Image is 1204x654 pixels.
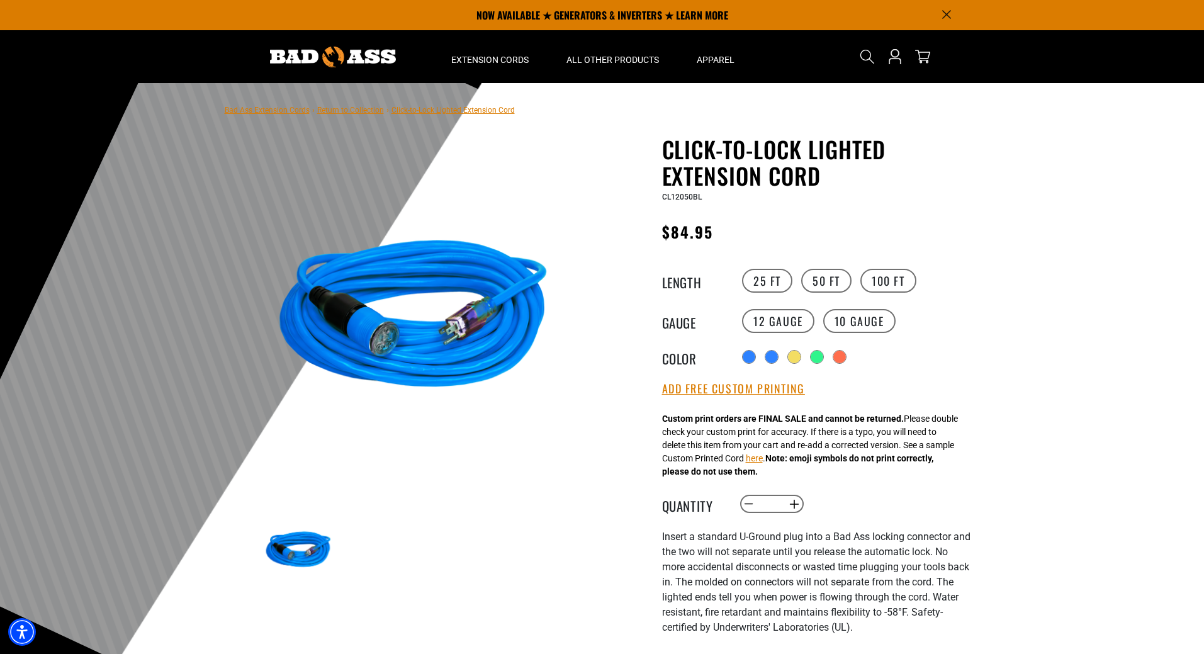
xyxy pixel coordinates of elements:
[262,168,565,471] img: blue
[860,269,916,293] label: 100 FT
[662,414,904,424] strong: Custom print orders are FINAL SALE and cannot be returned.
[662,496,725,512] label: Quantity
[317,106,384,115] a: Return to Collection
[225,102,515,117] nav: breadcrumbs
[566,54,659,65] span: All Other Products
[746,452,763,465] button: here
[391,106,515,115] span: Click-to-Lock Lighted Extension Cord
[662,193,702,201] span: CL12050BL
[662,531,971,633] span: nsert a standard U-Ground plug into a Bad Ass locking connector and the two will not separate unt...
[662,349,725,365] legend: Color
[697,54,734,65] span: Apparel
[451,54,529,65] span: Extension Cords
[913,49,933,64] a: cart
[312,106,315,115] span: ›
[270,47,396,67] img: Bad Ass Extension Cords
[662,453,933,476] strong: Note: emoji symbols do not print correctly, please do not use them.
[432,30,548,83] summary: Extension Cords
[678,30,753,83] summary: Apparel
[885,30,905,83] a: Open this option
[8,618,36,646] div: Accessibility Menu
[386,106,389,115] span: ›
[857,47,877,67] summary: Search
[662,313,725,329] legend: Gauge
[742,309,814,333] label: 12 Gauge
[662,412,958,478] div: Please double check your custom print for accuracy. If there is a typo, you will need to delete t...
[662,382,805,396] button: Add Free Custom Printing
[801,269,852,293] label: 50 FT
[662,136,971,189] h1: Click-to-Lock Lighted Extension Cord
[662,529,971,650] div: I
[823,309,896,333] label: 10 Gauge
[662,273,725,289] legend: Length
[548,30,678,83] summary: All Other Products
[262,514,335,587] img: blue
[225,106,310,115] a: Bad Ass Extension Cords
[742,269,792,293] label: 25 FT
[662,220,713,243] span: $84.95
